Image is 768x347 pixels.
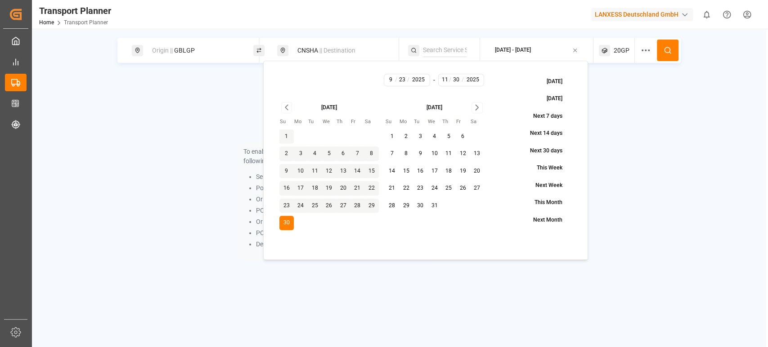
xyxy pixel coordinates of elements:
button: 18 [308,181,322,196]
input: M [386,76,395,84]
span: Origin || [152,47,173,54]
li: Service String [256,172,430,182]
button: 18 [441,164,456,178]
button: 21 [385,181,399,196]
button: [DATE] - [DATE] [485,42,588,59]
button: 20 [470,164,484,178]
span: || Destination [319,47,355,54]
span: / [449,76,451,84]
button: 5 [441,129,456,144]
input: YYYY [409,76,428,84]
th: Sunday [279,118,294,126]
div: GBLGP [147,42,244,59]
button: 28 [385,199,399,213]
button: 1 [385,129,399,144]
li: Destination and Service String [256,240,430,249]
button: 30 [279,216,294,230]
button: 23 [413,181,427,196]
span: / [395,76,397,84]
button: 20 [336,181,350,196]
button: 14 [385,164,399,178]
button: This Month [514,195,572,211]
button: show 0 new notifications [696,4,717,25]
a: Home [39,19,54,26]
button: Go to next month [472,102,483,113]
button: 17 [427,164,442,178]
input: Search Service String [423,44,467,57]
div: [DATE] [427,104,442,112]
button: 15 [364,164,379,178]
th: Thursday [336,118,350,126]
th: Friday [350,118,364,126]
li: POD and Service String [256,228,430,238]
th: Thursday [441,118,456,126]
button: 12 [322,164,336,178]
button: 24 [293,199,308,213]
button: 16 [279,181,294,196]
button: 5 [322,147,336,161]
span: / [407,76,409,84]
button: 26 [322,199,336,213]
button: 9 [279,164,294,178]
button: 26 [456,181,470,196]
button: 1 [279,129,294,144]
button: Next 7 days [512,108,572,124]
div: Transport Planner [39,4,111,18]
button: 7 [350,147,364,161]
th: Wednesday [322,118,336,126]
th: Sunday [385,118,399,126]
div: [DATE] [321,104,337,112]
button: 7 [385,147,399,161]
button: This Week [516,160,572,176]
button: 22 [364,181,379,196]
button: 4 [427,129,442,144]
th: Monday [293,118,308,126]
span: 20GP [614,46,629,55]
button: 2 [279,147,294,161]
button: 24 [427,181,442,196]
button: 27 [336,199,350,213]
button: 16 [413,164,427,178]
button: 19 [322,181,336,196]
button: 31 [427,199,442,213]
button: Next 30 days [509,143,572,159]
button: 14 [350,164,364,178]
div: LANXESS Deutschland GmbH [591,8,693,21]
th: Tuesday [308,118,322,126]
button: 4 [308,147,322,161]
button: Help Center [717,4,737,25]
button: 29 [364,199,379,213]
button: 25 [308,199,322,213]
th: Saturday [364,118,379,126]
div: - [433,74,435,86]
li: Port Pair [256,183,430,193]
button: 11 [308,164,322,178]
div: [DATE] - [DATE] [495,46,531,54]
div: CNSHA [292,42,389,59]
button: 3 [413,129,427,144]
button: Go to previous month [281,102,292,113]
button: 8 [364,147,379,161]
th: Wednesday [427,118,442,126]
button: [DATE] [526,91,572,107]
li: Origin and Service String [256,217,430,227]
button: 6 [336,147,350,161]
th: Friday [456,118,470,126]
button: 23 [279,199,294,213]
button: 10 [427,147,442,161]
button: [DATE] [526,74,572,89]
th: Saturday [470,118,484,126]
button: 8 [399,147,413,161]
button: 28 [350,199,364,213]
button: 13 [470,147,484,161]
button: Next Month [512,212,572,228]
li: POL and Service String [256,206,430,215]
th: Monday [399,118,413,126]
button: 2 [399,129,413,144]
button: 6 [456,129,470,144]
input: D [396,76,408,84]
th: Tuesday [413,118,427,126]
button: 10 [293,164,308,178]
input: D [451,76,462,84]
button: 25 [441,181,456,196]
